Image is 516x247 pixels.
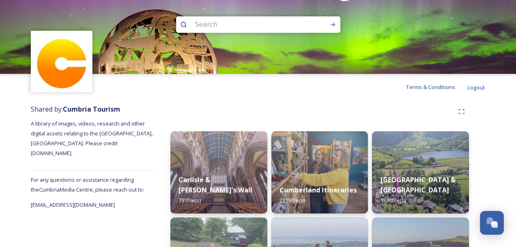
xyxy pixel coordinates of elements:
img: images.jpg [32,32,92,91]
span: [EMAIL_ADDRESS][DOMAIN_NAME] [31,201,115,208]
span: 1020 file(s) [380,197,405,204]
strong: [GEOGRAPHIC_DATA] & [GEOGRAPHIC_DATA] [380,175,455,194]
span: Terms & Conditions [406,83,455,91]
img: Carlisle-couple-176.jpg [170,131,267,213]
span: Logout [468,84,485,91]
img: 8ef860cd-d990-4a0f-92be-bf1f23904a73.jpg [271,131,368,213]
span: For any questions or assistance regarding the Cumbria Media Centre, please reach out to: [31,176,144,193]
strong: Carlisle & [PERSON_NAME]'s Wall [179,175,252,194]
span: Shared by: [31,105,120,114]
a: Terms & Conditions [406,82,468,92]
strong: Cumbria Tourism [63,105,120,114]
span: 791 file(s) [179,197,201,204]
input: Search [191,16,303,34]
img: Hartsop-222.jpg [372,131,469,213]
span: A library of images, videos, research and other digital assets relating to the [GEOGRAPHIC_DATA],... [31,120,154,157]
strong: Cumberland Itineraries [280,185,357,194]
button: Open Chat [480,211,504,235]
span: 2219 file(s) [280,197,305,204]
